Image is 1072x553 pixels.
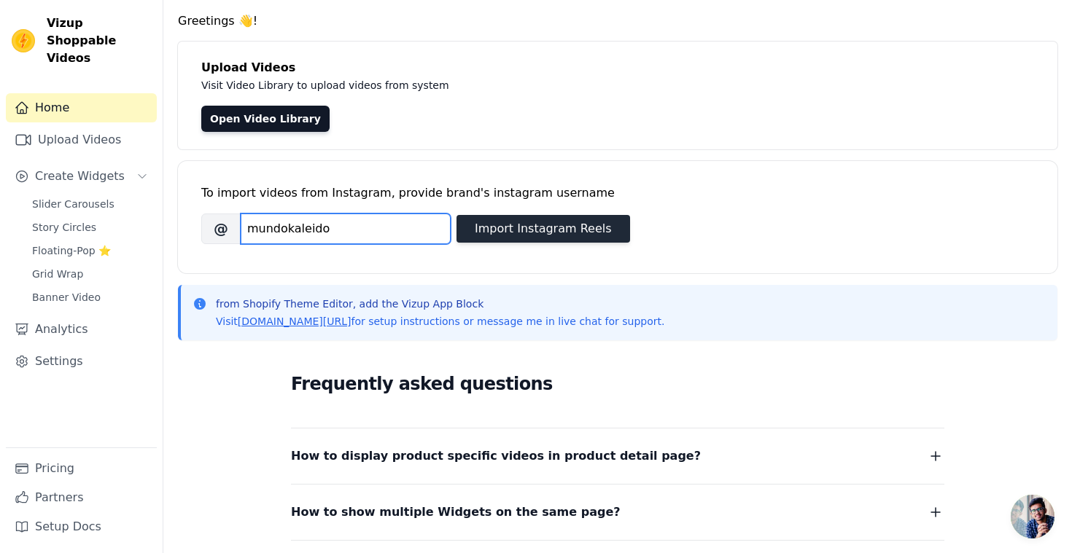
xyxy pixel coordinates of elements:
a: Pricing [6,454,157,483]
h2: Frequently asked questions [291,369,944,399]
span: Floating-Pop ⭐ [32,243,111,258]
button: Create Widgets [6,162,157,191]
h4: Upload Videos [201,59,1034,77]
button: Import Instagram Reels [457,215,630,243]
span: Grid Wrap [32,267,83,281]
a: Story Circles [23,217,157,238]
a: Setup Docs [6,512,157,541]
img: Vizup [12,29,35,52]
a: Partners [6,483,157,512]
a: Open Video Library [201,106,330,132]
span: How to display product specific videos in product detail page? [291,446,701,466]
p: Visit Video Library to upload videos from system [201,77,855,94]
div: Chat abierto [1011,495,1054,538]
a: Analytics [6,315,157,344]
button: How to show multiple Widgets on the same page? [291,502,944,522]
span: Vizup Shoppable Videos [47,15,151,67]
h4: Greetings 👋! [178,12,1057,30]
span: Slider Carousels [32,197,114,211]
a: [DOMAIN_NAME][URL] [238,315,351,327]
span: Create Widgets [35,168,125,185]
span: Story Circles [32,220,96,235]
span: How to show multiple Widgets on the same page? [291,502,621,522]
span: @ [201,213,241,244]
a: Grid Wrap [23,264,157,284]
div: To import videos from Instagram, provide brand's instagram username [201,184,1034,202]
p: from Shopify Theme Editor, add the Vizup App Block [216,297,664,311]
input: username [241,213,451,244]
a: Floating-Pop ⭐ [23,240,157,261]
a: Home [6,93,157,122]
p: Visit for setup instructions or message me in live chat for support. [216,314,664,329]
button: How to display product specific videos in product detail page? [291,446,944,466]
a: Slider Carousels [23,194,157,214]
a: Settings [6,347,157,376]
a: Banner Video [23,287,157,307]
a: Upload Videos [6,125,157,154]
span: Banner Video [32,290,101,305]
